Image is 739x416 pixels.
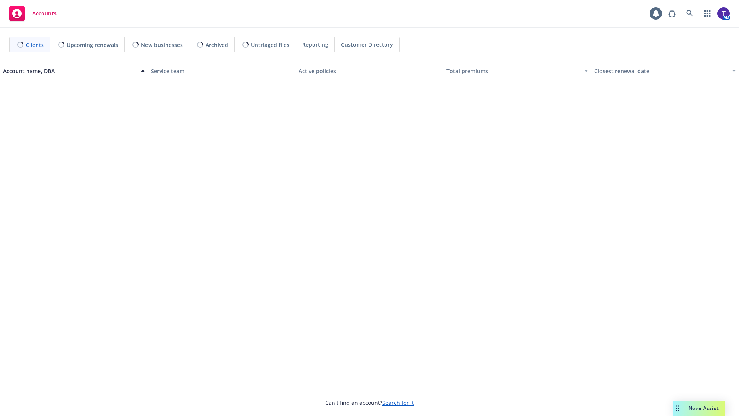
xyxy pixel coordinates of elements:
a: Search for it [382,399,414,406]
button: Nova Assist [673,401,725,416]
div: Total premiums [446,67,580,75]
div: Service team [151,67,293,75]
a: Switch app [700,6,715,21]
div: Closest renewal date [594,67,727,75]
span: Archived [206,41,228,49]
span: Reporting [302,40,328,49]
button: Total premiums [443,62,591,80]
button: Service team [148,62,296,80]
span: Clients [26,41,44,49]
a: Accounts [6,3,60,24]
span: Can't find an account? [325,399,414,407]
span: New businesses [141,41,183,49]
span: Nova Assist [689,405,719,411]
img: photo [717,7,730,20]
span: Customer Directory [341,40,393,49]
span: Accounts [32,10,57,17]
button: Closest renewal date [591,62,739,80]
span: Untriaged files [251,41,289,49]
span: Upcoming renewals [67,41,118,49]
button: Active policies [296,62,443,80]
a: Search [682,6,697,21]
div: Drag to move [673,401,682,416]
div: Account name, DBA [3,67,136,75]
a: Report a Bug [664,6,680,21]
div: Active policies [299,67,440,75]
